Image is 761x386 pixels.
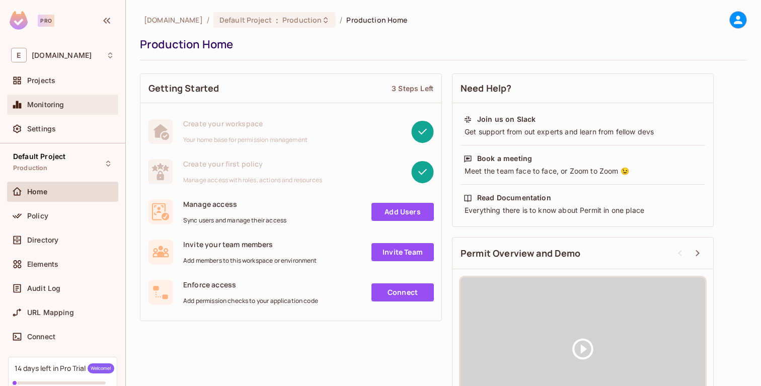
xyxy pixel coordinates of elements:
span: Default Project [13,152,65,161]
span: Manage access with roles, actions and resources [183,176,322,184]
div: Meet the team face to face, or Zoom to Zoom 😉 [464,166,702,176]
span: Workspace: example.com [32,51,92,59]
span: Create your first policy [183,159,322,169]
div: Pro [38,15,54,27]
img: SReyMgAAAABJRU5ErkJggg== [10,11,28,30]
span: : [275,16,279,24]
span: Monitoring [27,101,64,109]
span: Default Project [219,15,272,25]
div: Join us on Slack [477,114,536,124]
span: Your home base for permission management [183,136,308,144]
div: 14 days left in Pro Trial [15,363,114,373]
span: Create your workspace [183,119,308,128]
span: Production Home [346,15,407,25]
span: Policy [27,212,48,220]
span: Elements [27,260,58,268]
div: 3 Steps Left [392,84,433,93]
span: Sync users and manage their access [183,216,286,224]
li: / [207,15,209,25]
span: Production [13,164,48,172]
span: Settings [27,125,56,133]
li: / [340,15,342,25]
span: Audit Log [27,284,60,292]
span: Directory [27,236,58,244]
span: Connect [27,333,55,341]
div: Book a meeting [477,153,532,164]
div: Everything there is to know about Permit in one place [464,205,702,215]
span: Add members to this workspace or environment [183,257,317,265]
a: Connect [371,283,434,301]
div: Production Home [140,37,742,52]
div: Read Documentation [477,193,551,203]
span: the active workspace [144,15,203,25]
span: Production [282,15,322,25]
span: URL Mapping [27,308,74,317]
div: Get support from out experts and learn from fellow devs [464,127,702,137]
span: Enforce access [183,280,318,289]
span: Manage access [183,199,286,209]
span: Projects [27,76,55,85]
span: Add permission checks to your application code [183,297,318,305]
span: Getting Started [148,82,219,95]
span: Need Help? [461,82,512,95]
span: Invite your team members [183,240,317,249]
a: Invite Team [371,243,434,261]
span: E [11,48,27,62]
a: Add Users [371,203,434,221]
span: Welcome! [88,363,114,373]
span: Permit Overview and Demo [461,247,581,260]
span: Home [27,188,48,196]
